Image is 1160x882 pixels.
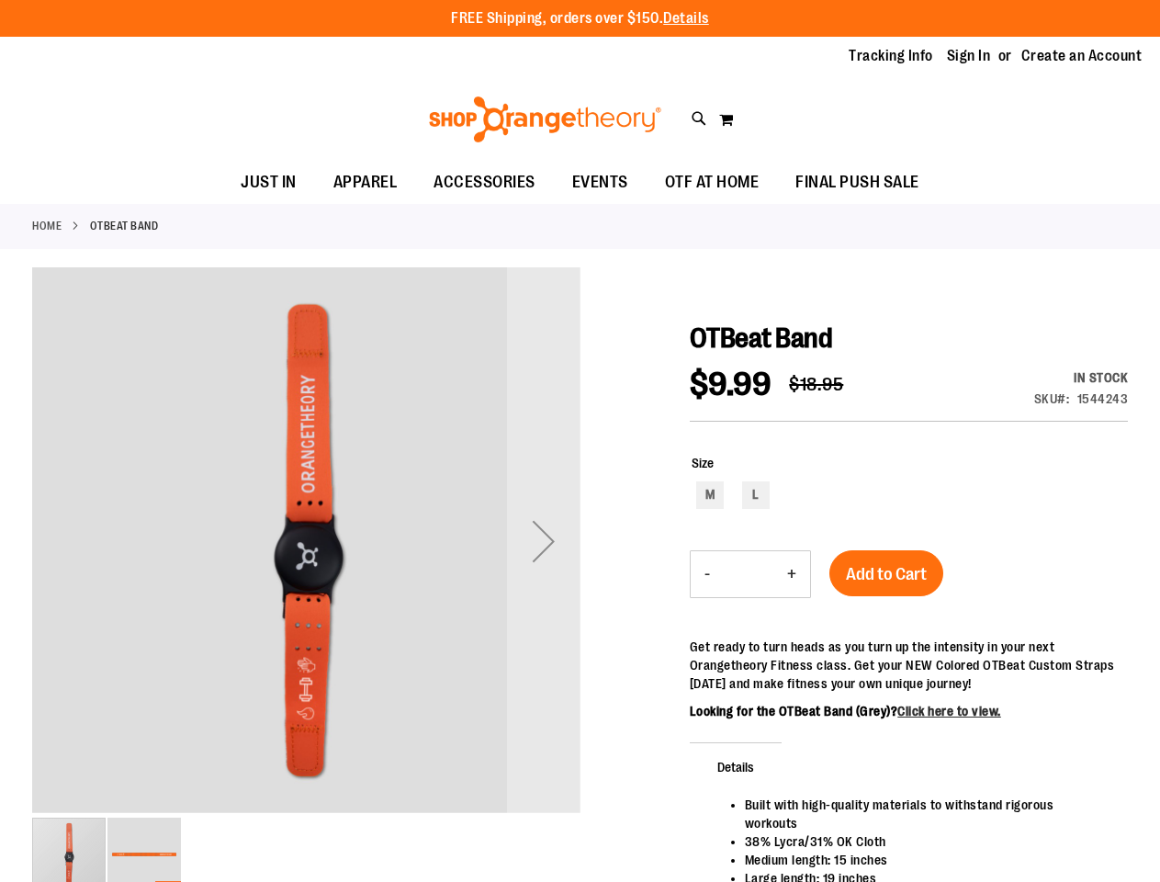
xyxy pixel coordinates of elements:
[690,366,771,403] span: $9.99
[690,322,833,354] span: OTBeat Band
[947,46,991,66] a: Sign In
[897,704,1001,718] a: Click here to view.
[1021,46,1143,66] a: Create an Account
[1034,391,1070,406] strong: SKU
[696,481,724,509] div: M
[692,456,714,470] span: Size
[745,851,1109,869] li: Medium length: 15 inches
[849,46,933,66] a: Tracking Info
[665,162,760,203] span: OTF AT HOME
[724,552,773,596] input: Product quantity
[434,162,535,203] span: ACCESSORIES
[795,162,919,203] span: FINAL PUSH SALE
[691,551,724,597] button: Decrease product quantity
[241,162,297,203] span: JUST IN
[1034,368,1129,387] div: In stock
[745,832,1109,851] li: 38% Lycra/31% OK Cloth
[745,796,1109,832] li: Built with high-quality materials to withstand rigorous workouts
[663,10,709,27] a: Details
[507,267,580,816] div: Next
[32,218,62,234] a: Home
[690,742,782,790] span: Details
[1034,368,1129,387] div: Availability
[426,96,664,142] img: Shop Orangetheory
[333,162,398,203] span: APPAREL
[1077,390,1129,408] div: 1544243
[846,564,927,584] span: Add to Cart
[789,374,843,395] span: $18.95
[32,267,580,816] div: OTBeat Band
[829,550,943,596] button: Add to Cart
[742,481,770,509] div: L
[690,704,1001,718] b: Looking for the OTBeat Band (Grey)?
[773,551,810,597] button: Increase product quantity
[32,265,580,813] img: OTBeat Band
[690,638,1128,693] p: Get ready to turn heads as you turn up the intensity in your next Orangetheory Fitness class. Get...
[572,162,628,203] span: EVENTS
[451,8,709,29] p: FREE Shipping, orders over $150.
[90,218,159,234] strong: OTBeat Band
